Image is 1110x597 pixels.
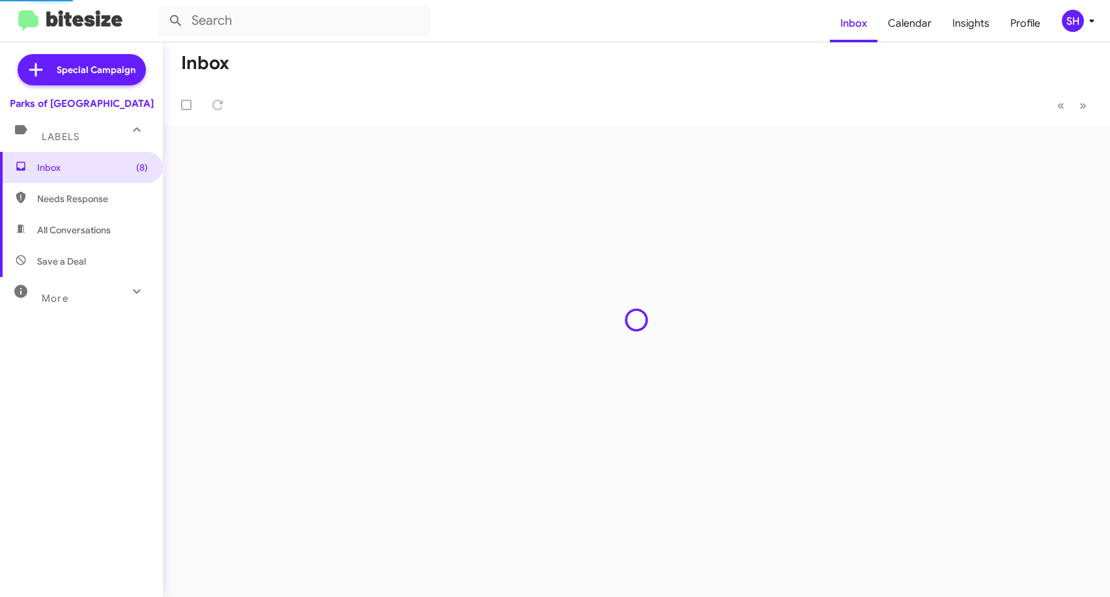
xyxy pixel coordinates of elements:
span: « [1057,97,1064,113]
span: Needs Response [37,192,148,205]
button: Previous [1049,92,1072,119]
span: Labels [42,131,79,143]
span: All Conversations [37,224,111,237]
span: Inbox [37,161,148,174]
a: Inbox [830,5,877,42]
span: More [42,293,68,304]
span: » [1079,97,1087,113]
a: Insights [942,5,1000,42]
button: SH [1051,10,1096,32]
div: Parks of [GEOGRAPHIC_DATA] [10,97,154,110]
nav: Page navigation example [1050,92,1094,119]
span: (8) [136,161,148,174]
input: Search [158,5,431,36]
a: Calendar [877,5,942,42]
button: Next [1072,92,1094,119]
h1: Inbox [181,53,229,74]
span: Special Campaign [57,63,135,76]
span: Save a Deal [37,255,86,268]
div: SH [1062,10,1084,32]
a: Profile [1000,5,1051,42]
a: Special Campaign [18,54,146,85]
